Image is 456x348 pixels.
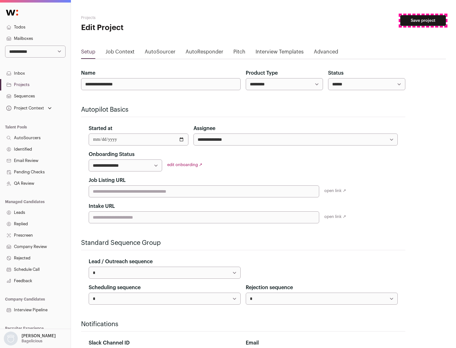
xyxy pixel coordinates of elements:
[81,239,405,247] h2: Standard Sequence Group
[314,48,338,58] a: Advanced
[193,125,215,132] label: Assignee
[22,333,56,339] p: [PERSON_NAME]
[246,284,293,291] label: Rejection sequence
[89,284,141,291] label: Scheduling sequence
[81,23,203,33] h1: Edit Project
[5,106,44,111] div: Project Context
[246,339,398,347] div: Email
[89,339,130,347] label: Slack Channel ID
[81,69,95,77] label: Name
[81,48,95,58] a: Setup
[5,104,53,113] button: Open dropdown
[89,258,153,265] label: Lead / Outreach sequence
[81,320,405,329] h2: Notifications
[89,125,112,132] label: Started at
[233,48,245,58] a: Pitch
[22,339,42,344] p: Bagelicious
[186,48,223,58] a: AutoResponder
[256,48,304,58] a: Interview Templates
[81,15,203,20] h2: Projects
[89,151,135,158] label: Onboarding Status
[81,105,405,114] h2: Autopilot Basics
[400,15,446,26] button: Save project
[3,332,57,345] button: Open dropdown
[145,48,175,58] a: AutoSourcer
[89,202,115,210] label: Intake URL
[105,48,135,58] a: Job Context
[246,69,278,77] label: Product Type
[89,177,126,184] label: Job Listing URL
[3,6,22,19] img: Wellfound
[4,332,18,345] img: nopic.png
[328,69,344,77] label: Status
[167,163,202,167] a: edit onboarding ↗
